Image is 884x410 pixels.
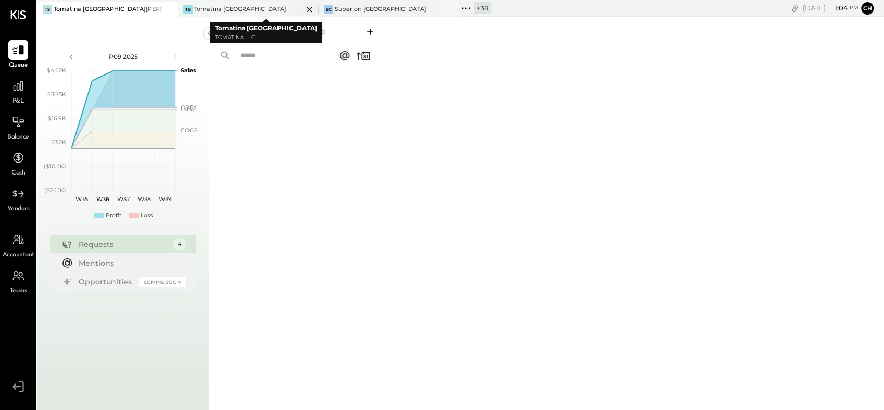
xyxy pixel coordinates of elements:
[215,24,317,32] b: Tomatina [GEOGRAPHIC_DATA]
[474,2,491,14] div: + 38
[173,238,186,251] div: 4
[7,133,29,142] span: Balance
[106,212,121,220] div: Profit
[803,3,858,13] div: [DATE]
[141,212,153,220] div: Loss
[9,61,28,70] span: Queue
[47,67,66,74] text: $44.2K
[181,106,196,113] text: Labor
[181,127,198,134] text: COGS
[1,112,36,142] a: Balance
[158,195,171,203] text: W39
[79,239,168,250] div: Requests
[96,195,109,203] text: W36
[79,277,134,287] div: Opportunities
[790,3,800,14] div: copy link
[3,251,34,260] span: Accountant
[79,258,181,268] div: Mentions
[827,3,848,13] span: 1 : 04
[7,205,30,214] span: Vendors
[44,163,66,170] text: ($10.4K)
[181,67,196,74] text: Sales
[181,104,197,111] text: OPEX
[44,187,66,194] text: ($24.1K)
[335,5,426,14] div: Superior: [GEOGRAPHIC_DATA]
[47,91,66,98] text: $30.5K
[1,266,36,296] a: Teams
[75,195,88,203] text: W35
[79,52,168,61] div: P09 2025
[215,33,317,42] p: Tomatina LLC
[54,5,162,14] div: Tomatina [GEOGRAPHIC_DATA][PERSON_NAME]
[51,139,66,146] text: $3.2K
[117,195,130,203] text: W37
[10,287,27,296] span: Teams
[11,169,25,178] span: Cash
[850,4,858,11] span: pm
[1,40,36,70] a: Queue
[1,230,36,260] a: Accountant
[324,5,333,14] div: SC
[183,5,193,14] div: TS
[139,277,186,287] div: Coming Soon
[194,5,286,14] div: Tomatina [GEOGRAPHIC_DATA]
[1,184,36,214] a: Vendors
[861,2,874,15] button: Ch
[48,115,66,122] text: $16.9K
[137,195,150,203] text: W38
[43,5,52,14] div: TS
[1,148,36,178] a: Cash
[1,76,36,106] a: P&L
[12,97,24,106] span: P&L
